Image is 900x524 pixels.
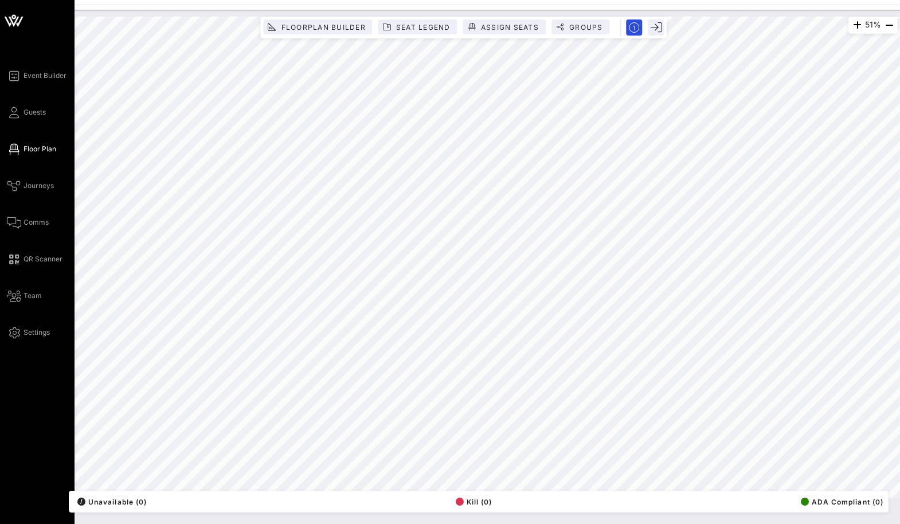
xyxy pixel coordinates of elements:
[452,494,492,510] button: Kill (0)
[569,23,603,32] span: Groups
[24,181,54,191] span: Journeys
[848,17,898,34] div: 51%
[7,69,66,83] a: Event Builder
[378,19,457,34] button: Seat Legend
[7,289,42,303] a: Team
[24,107,46,118] span: Guests
[797,494,883,510] button: ADA Compliant (0)
[463,19,546,34] button: Assign Seats
[456,498,492,506] span: Kill (0)
[263,19,372,34] button: Floorplan Builder
[551,19,610,34] button: Groups
[24,144,56,154] span: Floor Plan
[24,254,62,264] span: QR Scanner
[77,498,147,506] span: Unavailable (0)
[7,142,56,156] a: Floor Plan
[7,179,54,193] a: Journeys
[7,252,62,266] a: QR Scanner
[7,105,46,119] a: Guests
[480,23,539,32] span: Assign Seats
[7,216,49,229] a: Comms
[7,326,50,339] a: Settings
[24,291,42,301] span: Team
[24,71,66,81] span: Event Builder
[77,498,85,506] div: /
[24,217,49,228] span: Comms
[396,23,451,32] span: Seat Legend
[24,327,50,338] span: Settings
[280,23,365,32] span: Floorplan Builder
[801,498,883,506] span: ADA Compliant (0)
[74,494,147,510] button: /Unavailable (0)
